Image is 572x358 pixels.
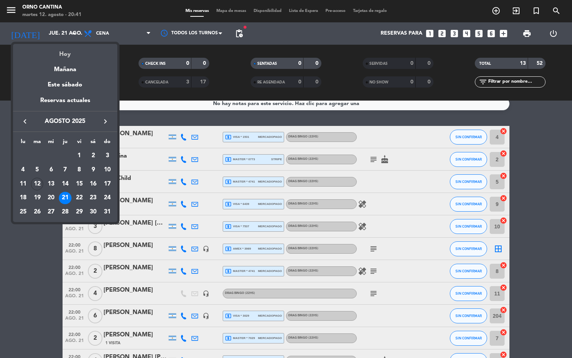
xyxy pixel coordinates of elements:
div: 4 [17,164,29,176]
td: 5 de agosto de 2025 [30,163,44,177]
div: 17 [101,178,114,190]
div: 3 [101,149,114,162]
td: 7 de agosto de 2025 [58,163,72,177]
td: 27 de agosto de 2025 [44,205,58,219]
div: 2 [87,149,99,162]
i: keyboard_arrow_right [101,117,110,126]
div: 19 [31,192,44,205]
div: 9 [87,164,99,176]
th: jueves [58,137,72,149]
th: miércoles [44,137,58,149]
td: 13 de agosto de 2025 [44,177,58,191]
td: 18 de agosto de 2025 [16,191,30,205]
div: 29 [73,206,86,218]
td: 28 de agosto de 2025 [58,205,72,219]
td: 10 de agosto de 2025 [100,163,114,177]
td: 17 de agosto de 2025 [100,177,114,191]
div: 15 [73,178,86,190]
th: domingo [100,137,114,149]
i: keyboard_arrow_left [20,117,29,126]
th: viernes [72,137,86,149]
div: 12 [31,178,44,190]
span: agosto 2025 [32,117,99,126]
td: 22 de agosto de 2025 [72,191,86,205]
td: 8 de agosto de 2025 [72,163,86,177]
td: 14 de agosto de 2025 [58,177,72,191]
td: 3 de agosto de 2025 [100,149,114,163]
td: 19 de agosto de 2025 [30,191,44,205]
div: 26 [31,206,44,218]
div: 8 [73,164,86,176]
td: 9 de agosto de 2025 [86,163,101,177]
div: 16 [87,178,99,190]
td: 4 de agosto de 2025 [16,163,30,177]
div: 28 [59,206,71,218]
td: 21 de agosto de 2025 [58,191,72,205]
td: 23 de agosto de 2025 [86,191,101,205]
button: keyboard_arrow_right [99,117,112,126]
div: 21 [59,192,71,205]
div: Mañana [13,59,117,75]
td: 1 de agosto de 2025 [72,149,86,163]
div: 11 [17,178,29,190]
div: 18 [17,192,29,205]
div: 31 [101,206,114,218]
div: 22 [73,192,86,205]
div: 14 [59,178,71,190]
td: 29 de agosto de 2025 [72,205,86,219]
th: lunes [16,137,30,149]
td: 6 de agosto de 2025 [44,163,58,177]
div: 10 [101,164,114,176]
div: 6 [45,164,57,176]
button: keyboard_arrow_left [18,117,32,126]
div: 27 [45,206,57,218]
div: Reservas actuales [13,96,117,111]
div: 23 [87,192,99,205]
th: martes [30,137,44,149]
td: 26 de agosto de 2025 [30,205,44,219]
div: 25 [17,206,29,218]
td: 16 de agosto de 2025 [86,177,101,191]
td: 24 de agosto de 2025 [100,191,114,205]
div: 30 [87,206,99,218]
td: 12 de agosto de 2025 [30,177,44,191]
td: 25 de agosto de 2025 [16,205,30,219]
div: 20 [45,192,57,205]
td: 2 de agosto de 2025 [86,149,101,163]
td: AGO. [16,149,72,163]
div: Este sábado [13,75,117,95]
div: 7 [59,164,71,176]
td: 31 de agosto de 2025 [100,205,114,219]
td: 30 de agosto de 2025 [86,205,101,219]
div: 5 [31,164,44,176]
div: Hoy [13,44,117,59]
td: 15 de agosto de 2025 [72,177,86,191]
div: 24 [101,192,114,205]
div: 13 [45,178,57,190]
td: 20 de agosto de 2025 [44,191,58,205]
th: sábado [86,137,101,149]
div: 1 [73,149,86,162]
td: 11 de agosto de 2025 [16,177,30,191]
